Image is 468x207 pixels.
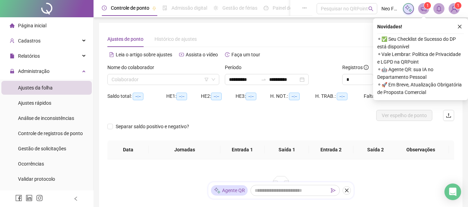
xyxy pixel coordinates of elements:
[381,5,399,12] span: Neo Folic
[18,100,51,106] span: Ajustes rápidos
[10,38,15,43] span: user-add
[225,64,246,71] label: Período
[111,5,149,11] span: Controle de ponto
[18,38,41,44] span: Cadastros
[102,6,107,10] span: clock-circle
[171,5,207,11] span: Admissão digital
[265,140,309,159] th: Saída 1
[364,93,379,99] span: Faltas:
[176,93,187,100] span: --:--
[213,6,218,10] span: sun
[289,93,300,100] span: --:--
[201,92,236,100] div: HE 2:
[18,176,55,182] span: Validar protocolo
[344,188,349,193] span: close
[353,140,398,159] th: Saída 2
[18,23,46,28] span: Página inicial
[236,92,270,100] div: HE 3:
[368,6,373,11] span: search
[377,81,464,96] span: ⚬ 🚀 Em Breve, Atualização Obrigatória de Proposta Comercial
[18,161,44,167] span: Ocorrências
[18,115,74,121] span: Análise de inconsistências
[18,131,83,136] span: Controle de registros de ponto
[446,113,451,118] span: upload
[424,2,431,9] sup: 1
[179,52,184,57] span: youtube
[116,52,172,57] span: Leia o artigo sobre ajustes
[457,24,462,29] span: close
[109,52,114,57] span: file-text
[107,36,143,42] span: Ajustes de ponto
[377,35,464,50] span: ⚬ ✅ Seu Checklist de Sucesso do DP está disponível
[273,5,300,11] span: Painel do DP
[152,6,156,10] span: pushpin
[18,85,53,91] span: Ajustes da folha
[220,140,265,159] th: Entrada 1
[377,23,402,30] span: Novidades !
[264,6,268,10] span: dashboard
[261,77,266,82] span: to
[309,140,353,159] th: Entrada 2
[10,54,15,58] span: file
[231,52,260,57] span: Faça um tour
[405,5,412,12] img: sparkle-icon.fc2bf0ac1784a2077858766a79e2daf3.svg
[398,146,443,153] span: Observações
[392,140,449,159] th: Observações
[107,64,159,71] label: Nome do colaborador
[376,110,432,121] button: Ver espelho de ponto
[186,52,218,57] span: Assista o vídeo
[36,195,43,201] span: instagram
[214,187,221,194] img: sparkle-icon.fc2bf0ac1784a2077858766a79e2daf3.svg
[302,6,307,10] span: ellipsis
[222,5,257,11] span: Gestão de férias
[73,196,78,201] span: left
[246,93,256,100] span: --:--
[107,140,149,159] th: Data
[162,6,167,10] span: file-done
[113,123,192,130] span: Separar saldo positivo e negativo?
[225,52,230,57] span: history
[18,146,66,151] span: Gestão de solicitações
[421,6,427,12] span: notification
[133,93,143,100] span: --:--
[211,93,222,100] span: --:--
[107,92,166,100] div: Saldo total:
[166,92,201,100] div: HE 1:
[15,195,22,201] span: facebook
[315,92,364,100] div: H. TRAB.:
[270,92,315,100] div: H. NOT.:
[364,65,369,70] span: info-circle
[26,195,33,201] span: linkedin
[337,93,347,100] span: --:--
[18,68,50,74] span: Administração
[149,140,220,159] th: Jornadas
[10,23,15,28] span: home
[436,6,442,12] span: bell
[211,185,248,196] div: Agente QR
[331,188,336,193] span: send
[454,2,461,9] sup: Atualize o seu contato no menu Meus Dados
[342,64,369,71] span: Registros
[204,77,209,82] span: filter
[457,3,459,8] span: 1
[10,69,15,74] span: lock
[449,3,459,14] img: 90049
[211,77,215,82] span: down
[18,53,40,59] span: Relatórios
[377,66,464,81] span: ⚬ 🤖 Agente QR: sua IA no Departamento Pessoal
[444,184,461,200] div: Open Intercom Messenger
[261,77,266,82] span: swap-right
[377,50,464,66] span: ⚬ Vale Lembrar: Política de Privacidade e LGPD na QRPoint
[154,36,197,42] span: Histórico de ajustes
[426,3,429,8] span: 1
[116,192,446,200] div: Não há dados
